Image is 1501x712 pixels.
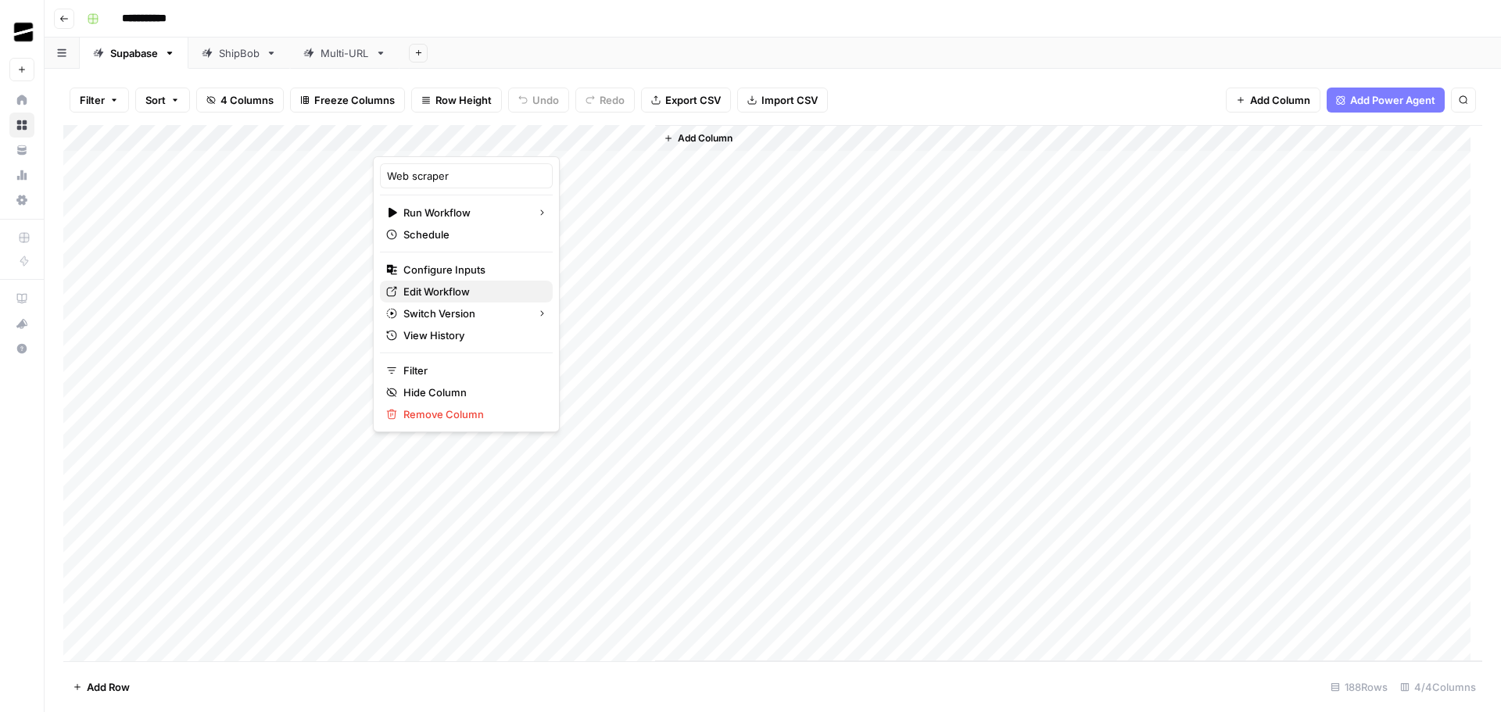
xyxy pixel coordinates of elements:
[403,385,540,400] span: Hide Column
[1250,92,1310,108] span: Add Column
[9,113,34,138] a: Browse
[403,327,540,343] span: View History
[9,286,34,311] a: AirOps Academy
[1327,88,1445,113] button: Add Power Agent
[9,188,34,213] a: Settings
[80,92,105,108] span: Filter
[600,92,625,108] span: Redo
[110,45,158,61] div: Supabase
[80,38,188,69] a: Supabase
[290,88,405,113] button: Freeze Columns
[87,679,130,695] span: Add Row
[665,92,721,108] span: Export CSV
[1394,674,1482,699] div: 4/4 Columns
[9,138,34,163] a: Your Data
[678,131,733,145] span: Add Column
[314,92,395,108] span: Freeze Columns
[657,128,739,148] button: Add Column
[403,363,540,378] span: Filter
[10,312,34,335] div: What's new?
[403,406,540,422] span: Remove Column
[411,88,502,113] button: Row Height
[575,88,635,113] button: Redo
[761,92,818,108] span: Import CSV
[321,45,369,61] div: Multi-URL
[9,18,38,46] img: OGM Logo
[403,262,540,277] span: Configure Inputs
[220,92,274,108] span: 4 Columns
[219,45,260,61] div: ShipBob
[737,88,828,113] button: Import CSV
[435,92,492,108] span: Row Height
[196,88,284,113] button: 4 Columns
[403,284,540,299] span: Edit Workflow
[1324,674,1394,699] div: 188 Rows
[403,227,540,242] span: Schedule
[135,88,190,113] button: Sort
[70,88,129,113] button: Filter
[1226,88,1320,113] button: Add Column
[9,336,34,361] button: Help + Support
[9,311,34,336] button: What's new?
[508,88,569,113] button: Undo
[9,13,34,52] button: Workspace: OGM
[145,92,166,108] span: Sort
[9,88,34,113] a: Home
[1350,92,1435,108] span: Add Power Agent
[188,38,290,69] a: ShipBob
[403,306,525,321] span: Switch Version
[532,92,559,108] span: Undo
[63,674,139,699] button: Add Row
[403,205,525,220] span: Run Workflow
[9,163,34,188] a: Usage
[290,38,399,69] a: Multi-URL
[641,88,731,113] button: Export CSV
